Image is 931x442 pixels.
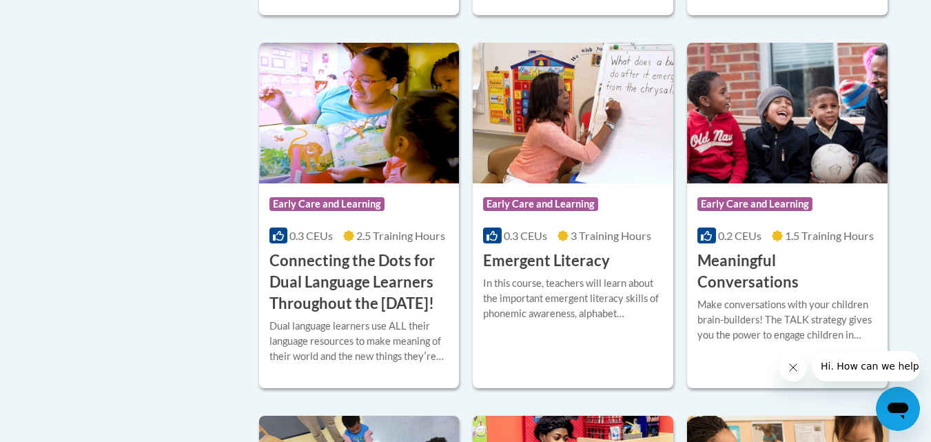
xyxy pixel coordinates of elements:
[876,387,920,431] iframe: Button to launch messaging window
[259,43,460,183] img: Course Logo
[785,229,874,242] span: 1.5 Training Hours
[473,43,673,183] img: Course Logo
[356,229,445,242] span: 2.5 Training Hours
[687,43,888,183] img: Course Logo
[259,43,460,388] a: Course LogoEarly Care and Learning0.3 CEUs2.5 Training Hours Connecting the Dots for Dual Languag...
[269,319,449,364] div: Dual language learners use ALL their language resources to make meaning of their world and the ne...
[697,197,812,211] span: Early Care and Learning
[687,43,888,388] a: Course LogoEarly Care and Learning0.2 CEUs1.5 Training Hours Meaningful ConversationsMake convers...
[483,197,598,211] span: Early Care and Learning
[483,250,610,272] h3: Emergent Literacy
[779,354,807,381] iframe: Close message
[571,229,651,242] span: 3 Training Hours
[269,197,385,211] span: Early Care and Learning
[697,250,877,293] h3: Meaningful Conversations
[269,250,449,314] h3: Connecting the Dots for Dual Language Learners Throughout the [DATE]!
[504,229,547,242] span: 0.3 CEUs
[697,297,877,343] div: Make conversations with your children brain-builders! The TALK strategy gives you the power to en...
[289,229,333,242] span: 0.3 CEUs
[483,276,663,321] div: In this course, teachers will learn about the important emergent literacy skills of phonemic awar...
[718,229,761,242] span: 0.2 CEUs
[812,351,920,381] iframe: Message from company
[8,10,112,21] span: Hi. How can we help?
[473,43,673,388] a: Course LogoEarly Care and Learning0.3 CEUs3 Training Hours Emergent LiteracyIn this course, teach...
